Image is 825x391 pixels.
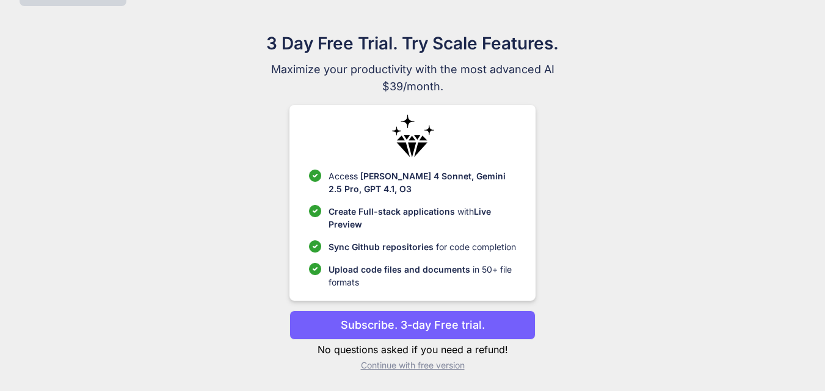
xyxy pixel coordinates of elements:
[309,170,321,182] img: checklist
[329,170,516,195] p: Access
[309,263,321,275] img: checklist
[289,310,536,340] button: Subscribe. 3-day Free trial.
[329,205,516,231] p: with
[341,317,485,333] p: Subscribe. 3-day Free trial.
[329,263,516,289] p: in 50+ file formats
[289,342,536,357] p: No questions asked if you need a refund!
[289,359,536,371] p: Continue with free version
[208,30,618,56] h1: 3 Day Free Trial. Try Scale Features.
[309,205,321,217] img: checklist
[329,264,470,274] span: Upload code files and documents
[309,240,321,253] img: checklist
[329,171,506,194] span: [PERSON_NAME] 4 Sonnet, Gemini 2.5 Pro, GPT 4.1, O3
[329,242,434,252] span: Sync Github repositories
[329,240,516,253] p: for code completion
[208,78,618,95] span: $39/month.
[208,61,618,78] span: Maximize your productivity with the most advanced AI
[329,206,457,217] span: Create Full-stack applications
